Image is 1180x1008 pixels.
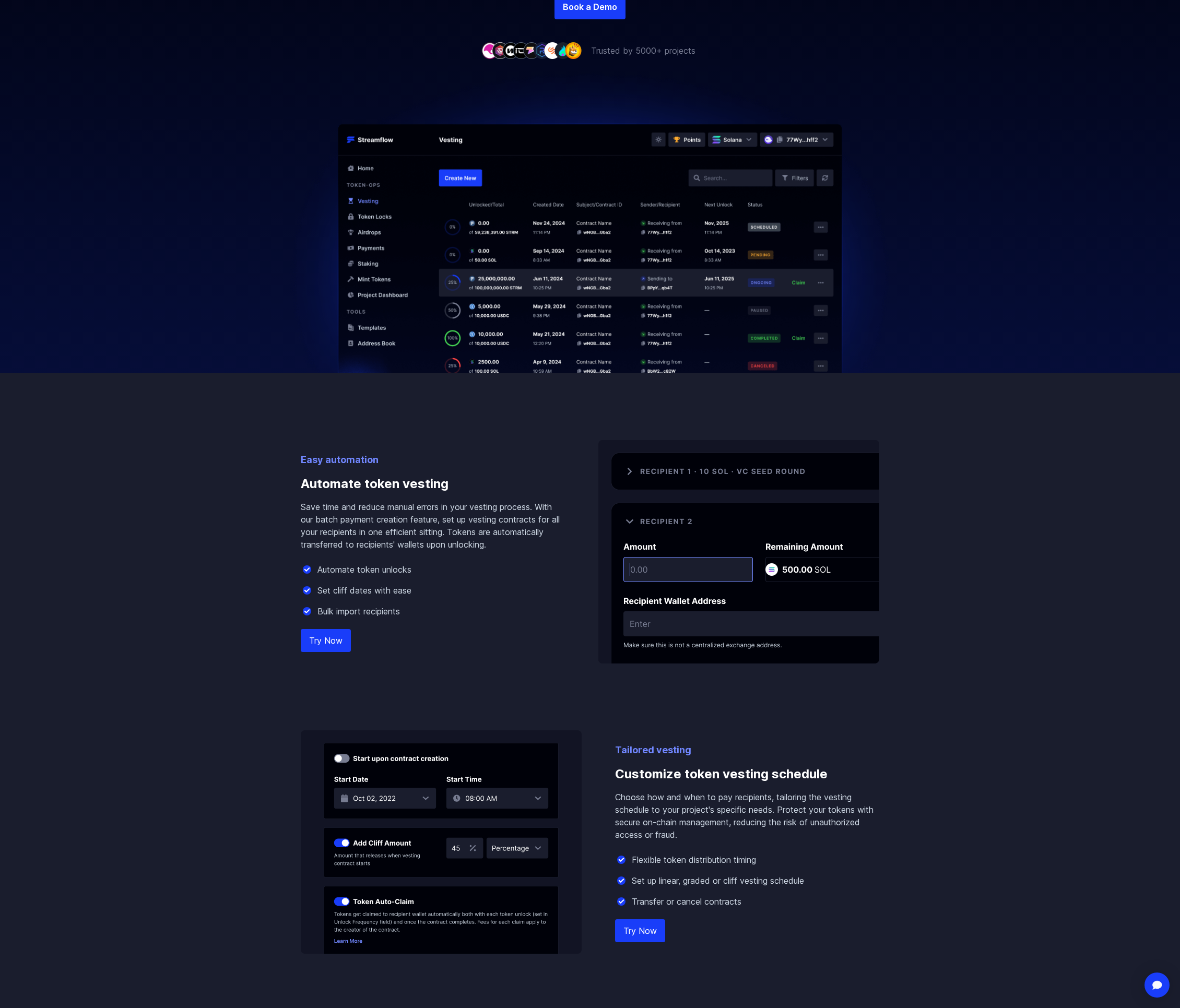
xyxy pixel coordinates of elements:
[615,919,665,942] a: Try Now
[523,42,540,58] img: company-5
[301,501,565,551] p: Save time and reduce manual errors in your vesting process. With our batch payment creation featu...
[615,757,879,791] h3: Customize token vesting schedule
[632,874,804,887] p: Set up linear, graded or cliff vesting schedule
[513,42,529,58] img: company-4
[301,453,565,467] p: Easy automation
[301,730,582,954] img: Customize token vesting schedule
[317,584,411,597] p: Set cliff dates with ease
[615,743,879,757] p: Tailored vesting
[301,629,351,652] a: Try Now
[502,42,519,58] img: company-3
[591,44,695,57] p: Trusted by 5000+ projects
[317,605,400,618] p: Bulk import recipients
[632,895,741,908] p: Transfer or cancel contracts
[301,467,565,501] h3: Automate token vesting
[598,440,879,663] img: Automate token vesting
[317,563,411,576] p: Automate token unlocks
[1144,973,1170,998] div: Open Intercom Messenger
[615,791,879,841] p: Choose how and when to pay recipients, tailoring the vesting schedule to your project's specific ...
[632,853,756,866] p: Flexible token distribution timing
[544,42,561,58] img: company-7
[492,42,509,58] img: company-2
[565,42,582,58] img: company-9
[481,42,498,58] img: company-1
[269,57,911,373] img: Hero Image
[554,42,571,58] img: company-8
[534,42,550,58] img: company-6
